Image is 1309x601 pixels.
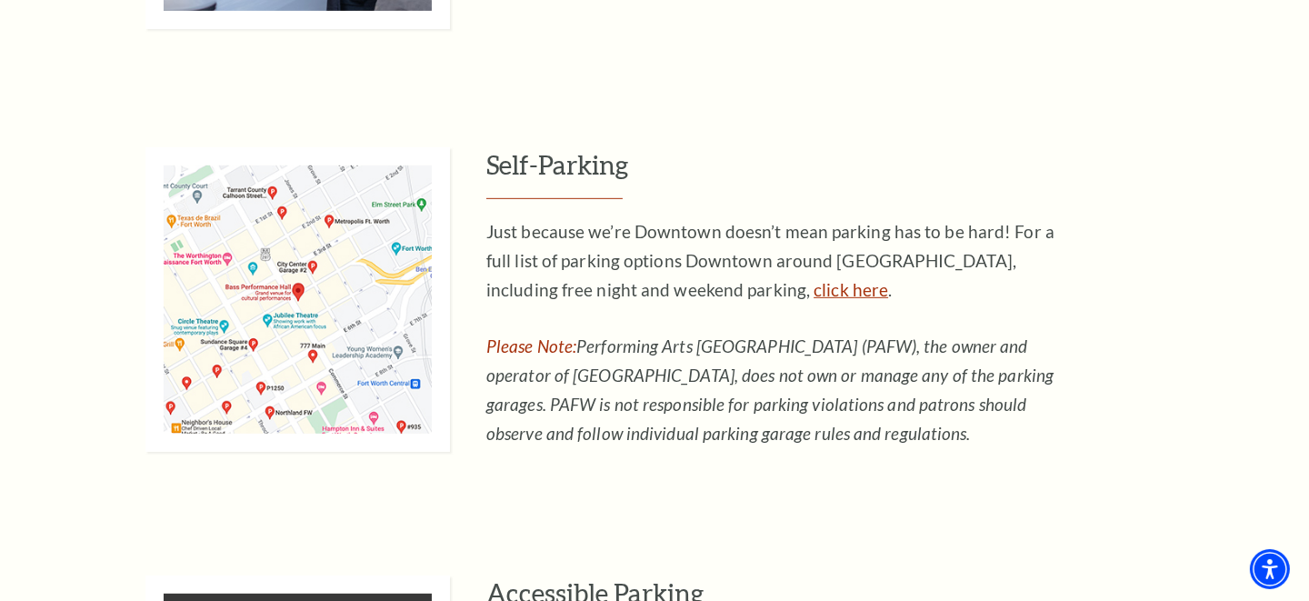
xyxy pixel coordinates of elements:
h3: Self-Parking [486,147,1218,199]
em: Performing Arts [GEOGRAPHIC_DATA] (PAFW), the owner and operator of [GEOGRAPHIC_DATA], does not o... [486,336,1054,444]
a: For a full list of parking options Downtown around Sundance Square, including free night and week... [814,279,888,300]
img: Self-Parking [145,147,450,452]
span: Please Note: [486,336,576,356]
div: Accessibility Menu [1250,549,1290,589]
p: Just because we’re Downtown doesn’t mean parking has to be hard! For a full list of parking optio... [486,217,1077,305]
